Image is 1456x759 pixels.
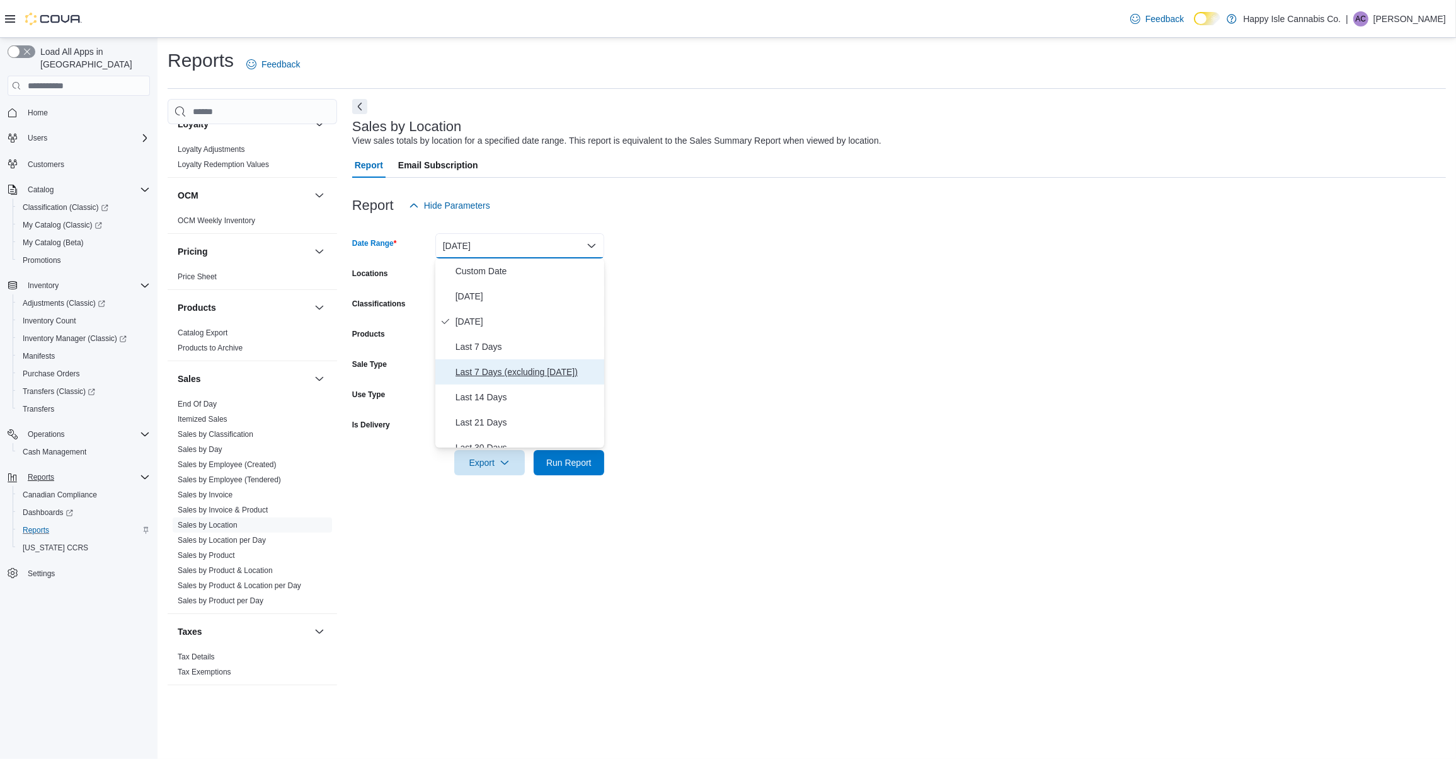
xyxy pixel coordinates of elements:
div: OCM [168,213,337,233]
h3: Report [352,198,394,213]
a: Loyalty Adjustments [178,145,245,154]
a: Products to Archive [178,344,243,352]
button: [DATE] [435,233,604,258]
span: Price Sheet [178,272,217,282]
span: Inventory Manager (Classic) [18,331,150,346]
a: OCM Weekly Inventory [178,216,255,225]
button: Cash Management [13,443,155,461]
span: [US_STATE] CCRS [23,543,88,553]
button: Customers [3,154,155,173]
button: Purchase Orders [13,365,155,383]
label: Sale Type [352,359,387,369]
button: Promotions [13,252,155,269]
span: Adjustments (Classic) [18,296,150,311]
span: Reports [28,472,54,482]
button: Transfers [13,400,155,418]
span: Sales by Location [178,520,238,530]
span: Transfers (Classic) [18,384,150,399]
button: Users [3,129,155,147]
button: Reports [23,470,59,485]
span: [DATE] [456,314,599,329]
span: Promotions [23,255,61,265]
a: Sales by Location [178,521,238,530]
a: Inventory Count [18,313,81,328]
span: Report [355,153,383,178]
a: Dashboards [18,505,78,520]
h3: Sales [178,373,201,385]
button: OCM [312,188,327,203]
button: Pricing [178,245,309,258]
span: Washington CCRS [18,540,150,555]
span: Transfers [18,402,150,417]
span: Users [28,133,47,143]
span: Sales by Invoice & Product [178,505,268,515]
h3: OCM [178,189,198,202]
span: OCM Weekly Inventory [178,216,255,226]
div: Taxes [168,649,337,685]
button: Pricing [312,244,327,259]
span: Dashboards [23,507,73,518]
img: Cova [25,13,82,25]
span: Classification (Classic) [23,202,108,212]
span: Sales by Product [178,550,235,560]
span: Customers [28,159,64,170]
span: Loyalty Adjustments [178,144,245,154]
a: Feedback [1125,6,1189,32]
span: Loyalty Redemption Values [178,159,269,170]
span: Run Report [546,456,592,469]
button: Inventory Count [13,312,155,330]
span: Cash Management [18,444,150,460]
div: Pricing [168,269,337,289]
span: Reports [23,470,150,485]
span: End Of Day [178,399,217,409]
a: Sales by Employee (Tendered) [178,475,281,484]
div: View sales totals by location for a specified date range. This report is equivalent to the Sales ... [352,134,881,148]
a: Sales by Product per Day [178,596,263,605]
a: Sales by Invoice [178,490,232,499]
button: Reports [3,468,155,486]
a: [US_STATE] CCRS [18,540,93,555]
a: Sales by Invoice & Product [178,506,268,514]
label: Is Delivery [352,420,390,430]
nav: Complex example [8,98,150,615]
button: Operations [23,427,70,442]
span: Catalog [23,182,150,197]
a: Adjustments (Classic) [13,294,155,312]
a: Manifests [18,349,60,364]
span: Manifests [18,349,150,364]
a: Price Sheet [178,272,217,281]
div: Products [168,325,337,361]
span: Settings [28,569,55,579]
span: Canadian Compliance [23,490,97,500]
div: Loyalty [168,142,337,177]
span: AC [1356,11,1367,26]
div: Select listbox [435,258,604,448]
button: Loyalty [312,117,327,132]
span: Inventory Count [23,316,76,326]
a: Canadian Compliance [18,487,102,502]
button: Reports [13,521,155,539]
span: Inventory Count [18,313,150,328]
span: Dashboards [18,505,150,520]
span: [DATE] [456,289,599,304]
a: Transfers [18,402,59,417]
span: Transfers [23,404,54,414]
span: Catalog [28,185,54,195]
button: Products [178,301,309,314]
label: Products [352,329,385,339]
p: | [1346,11,1348,26]
span: Feedback [1145,13,1184,25]
span: Home [28,108,48,118]
span: Last 14 Days [456,390,599,405]
span: Tax Exemptions [178,667,231,677]
a: Sales by Product [178,551,235,560]
button: Loyalty [178,118,309,130]
span: Itemized Sales [178,414,227,424]
p: [PERSON_NAME] [1373,11,1446,26]
span: Operations [28,429,65,439]
a: Classification (Classic) [13,199,155,216]
input: Dark Mode [1194,12,1220,25]
span: Customers [23,156,150,171]
a: Sales by Classification [178,430,253,439]
button: Inventory [3,277,155,294]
